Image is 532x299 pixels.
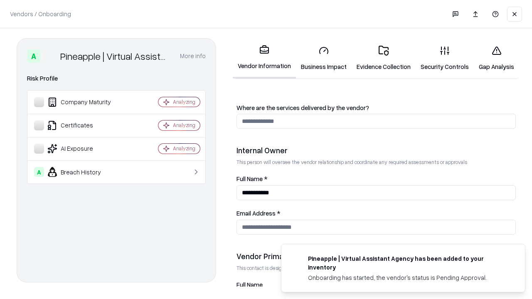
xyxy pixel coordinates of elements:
[233,38,296,78] a: Vendor Information
[173,145,195,152] div: Analyzing
[474,39,519,78] a: Gap Analysis
[34,120,133,130] div: Certificates
[60,49,170,63] div: Pineapple | Virtual Assistant Agency
[34,167,133,177] div: Breach History
[180,49,206,64] button: More info
[416,39,474,78] a: Security Controls
[27,74,206,83] div: Risk Profile
[236,159,516,166] p: This person will oversee the vendor relationship and coordinate any required assessments or appro...
[236,282,516,288] label: Full Name
[44,49,57,63] img: Pineapple | Virtual Assistant Agency
[236,176,516,182] label: Full Name *
[173,98,195,105] div: Analyzing
[236,210,516,216] label: Email Address *
[291,254,301,264] img: trypineapple.com
[296,39,352,78] a: Business Impact
[27,49,40,63] div: A
[236,265,516,272] p: This contact is designated to receive the assessment request from Shift
[236,145,516,155] div: Internal Owner
[34,97,133,107] div: Company Maturity
[10,10,71,18] p: Vendors / Onboarding
[173,122,195,129] div: Analyzing
[308,254,505,272] div: Pineapple | Virtual Assistant Agency has been added to your inventory
[236,251,516,261] div: Vendor Primary Contact
[352,39,416,78] a: Evidence Collection
[34,144,133,154] div: AI Exposure
[236,105,516,111] label: Where are the services delivered by the vendor?
[308,273,505,282] div: Onboarding has started, the vendor's status is Pending Approval.
[34,167,44,177] div: A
